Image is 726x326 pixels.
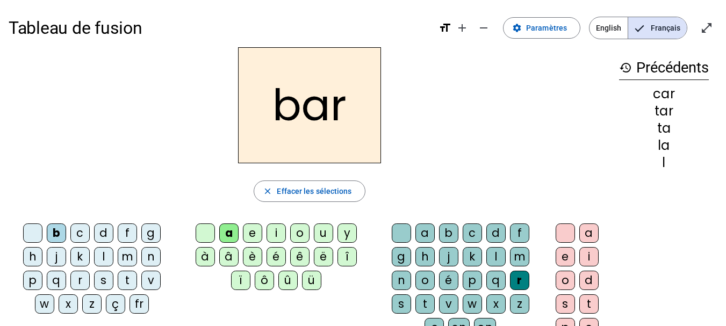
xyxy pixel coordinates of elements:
div: car [619,88,709,100]
div: g [141,223,161,243]
div: d [579,271,599,290]
div: h [23,247,42,266]
div: é [267,247,286,266]
span: English [590,17,628,39]
button: Augmenter la taille de la police [451,17,473,39]
div: j [439,247,458,266]
div: a [415,223,435,243]
mat-icon: settings [512,23,522,33]
div: r [510,271,529,290]
span: Français [628,17,687,39]
div: y [337,223,357,243]
div: a [219,223,239,243]
div: n [392,271,411,290]
div: ç [106,294,125,314]
div: e [243,223,262,243]
div: t [579,294,599,314]
div: n [141,247,161,266]
div: u [314,223,333,243]
div: q [47,271,66,290]
div: k [70,247,90,266]
div: s [392,294,411,314]
div: î [337,247,357,266]
div: o [415,271,435,290]
div: û [278,271,298,290]
mat-button-toggle-group: Language selection [589,17,687,39]
div: j [47,247,66,266]
div: e [556,247,575,266]
h2: bar [238,47,381,163]
div: tar [619,105,709,118]
div: ô [255,271,274,290]
div: v [439,294,458,314]
div: ë [314,247,333,266]
div: a [579,223,599,243]
div: c [463,223,482,243]
div: o [556,271,575,290]
mat-icon: history [619,61,632,74]
div: m [510,247,529,266]
div: h [415,247,435,266]
mat-icon: add [456,21,469,34]
div: l [619,156,709,169]
mat-icon: close [263,186,272,196]
div: é [439,271,458,290]
button: Entrer en plein écran [696,17,717,39]
div: x [486,294,506,314]
h1: Tableau de fusion [9,11,430,45]
div: k [463,247,482,266]
div: s [94,271,113,290]
div: o [290,223,310,243]
h3: Précédents [619,56,709,80]
div: v [141,271,161,290]
div: f [510,223,529,243]
div: ü [302,271,321,290]
div: r [70,271,90,290]
div: d [486,223,506,243]
div: w [35,294,54,314]
div: à [196,247,215,266]
div: ê [290,247,310,266]
div: b [439,223,458,243]
span: Paramètres [526,21,567,34]
div: l [486,247,506,266]
div: c [70,223,90,243]
div: i [579,247,599,266]
div: z [510,294,529,314]
div: p [23,271,42,290]
button: Paramètres [503,17,580,39]
div: è [243,247,262,266]
div: ta [619,122,709,135]
div: la [619,139,709,152]
div: g [392,247,411,266]
div: x [59,294,78,314]
div: t [118,271,137,290]
div: m [118,247,137,266]
div: â [219,247,239,266]
div: s [556,294,575,314]
div: b [47,223,66,243]
div: d [94,223,113,243]
mat-icon: remove [477,21,490,34]
div: ï [231,271,250,290]
div: fr [130,294,149,314]
div: w [463,294,482,314]
div: p [463,271,482,290]
div: l [94,247,113,266]
div: i [267,223,286,243]
div: z [82,294,102,314]
div: q [486,271,506,290]
button: Diminuer la taille de la police [473,17,494,39]
mat-icon: open_in_full [700,21,713,34]
mat-icon: format_size [439,21,451,34]
button: Effacer les sélections [254,180,365,202]
span: Effacer les sélections [277,185,351,198]
div: f [118,223,137,243]
div: t [415,294,435,314]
